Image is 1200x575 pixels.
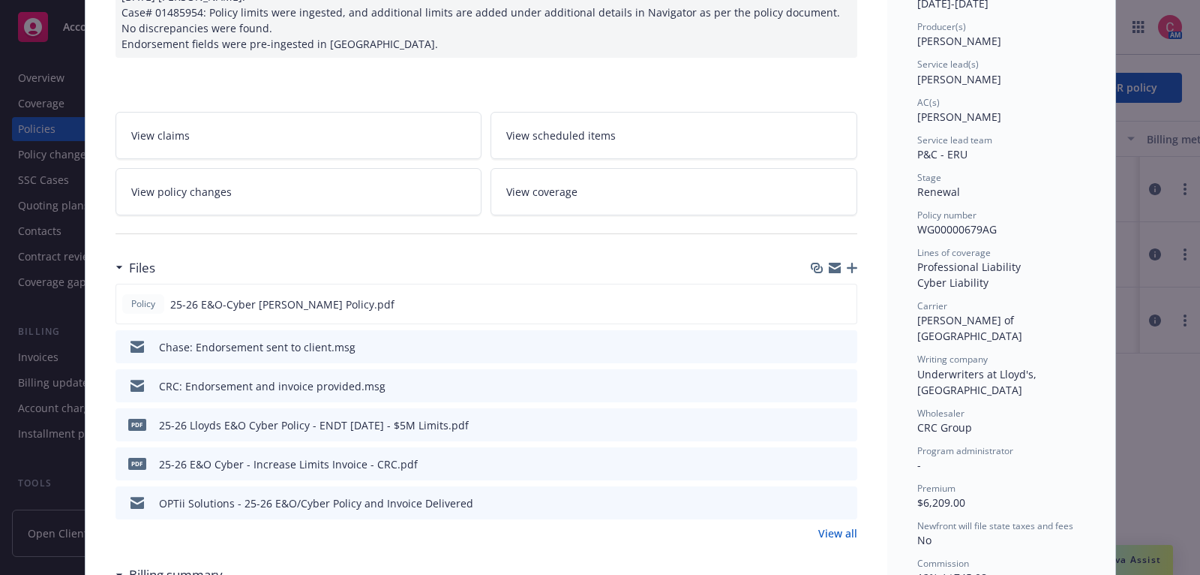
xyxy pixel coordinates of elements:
[814,417,826,433] button: download file
[917,72,1001,86] span: [PERSON_NAME]
[917,58,979,71] span: Service lead(s)
[917,420,972,435] span: CRC Group
[917,246,991,259] span: Lines of coverage
[917,353,988,366] span: Writing company
[917,34,1001,48] span: [PERSON_NAME]
[159,339,355,355] div: Chase: Endorsement sent to client.msg
[159,495,473,511] div: OPTii Solutions - 25-26 E&O/Cyber Policy and Invoice Delivered
[917,20,966,33] span: Producer(s)
[917,110,1001,124] span: [PERSON_NAME]
[917,171,941,184] span: Stage
[917,367,1039,397] span: Underwriters at Lloyd's, [GEOGRAPHIC_DATA]
[818,525,857,541] a: View all
[838,378,851,394] button: preview file
[128,458,146,469] span: pdf
[917,96,940,109] span: AC(s)
[917,259,1085,275] div: Professional Liability
[838,495,851,511] button: preview file
[128,297,158,311] span: Policy
[159,417,469,433] div: 25-26 Lloyds E&O Cyber Policy - ENDT [DATE] - $5M Limits.pdf
[917,482,955,495] span: Premium
[917,533,931,547] span: No
[131,128,190,143] span: View claims
[814,456,826,472] button: download file
[917,134,992,146] span: Service lead team
[917,519,1073,532] span: Newfront will file state taxes and fees
[115,168,482,215] a: View policy changes
[170,297,394,312] span: 25-26 E&O-Cyber [PERSON_NAME] Policy.pdf
[917,557,969,570] span: Commission
[838,456,851,472] button: preview file
[917,147,967,161] span: P&C - ERU
[917,222,997,236] span: WG00000679AG
[917,407,964,420] span: Wholesaler
[837,297,850,312] button: preview file
[506,128,616,143] span: View scheduled items
[159,378,385,394] div: CRC: Endorsement and invoice provided.msg
[917,185,960,199] span: Renewal
[917,275,1085,291] div: Cyber Liability
[490,168,857,215] a: View coverage
[115,112,482,159] a: View claims
[159,456,418,472] div: 25-26 E&O Cyber - Increase Limits Invoice - CRC.pdf
[129,258,155,278] h3: Files
[814,495,826,511] button: download file
[813,297,825,312] button: download file
[838,339,851,355] button: preview file
[131,184,232,200] span: View policy changes
[917,313,1022,343] span: [PERSON_NAME] of [GEOGRAPHIC_DATA]
[506,184,577,200] span: View coverage
[838,417,851,433] button: preview file
[917,209,976,221] span: Policy number
[115,258,155,278] div: Files
[490,112,857,159] a: View scheduled items
[917,444,1013,457] span: Program administrator
[814,339,826,355] button: download file
[917,495,965,510] span: $6,209.00
[128,419,146,430] span: pdf
[917,300,947,312] span: Carrier
[814,378,826,394] button: download file
[917,458,921,472] span: -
